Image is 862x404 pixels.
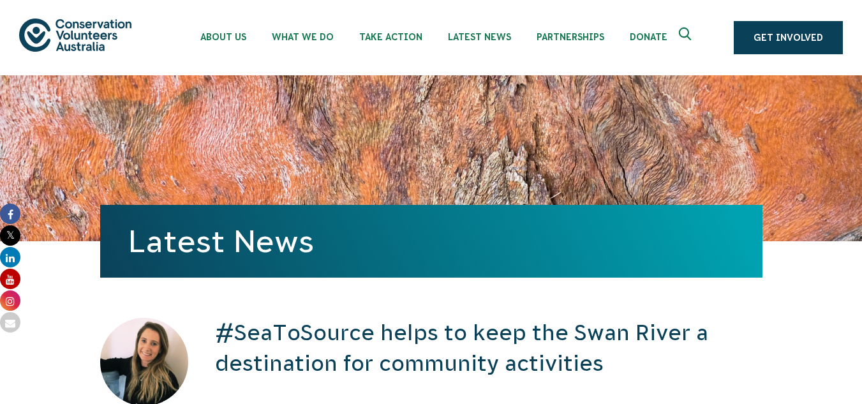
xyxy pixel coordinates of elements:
span: Latest News [448,32,511,42]
span: About Us [200,32,246,42]
span: Donate [630,32,667,42]
span: Take Action [359,32,422,42]
img: logo.svg [19,19,131,51]
span: Partnerships [537,32,604,42]
a: Latest News [128,224,314,258]
a: Get Involved [734,21,843,54]
span: What We Do [272,32,334,42]
button: Expand search box Close search box [671,22,702,53]
h2: #SeaToSource helps to keep the Swan River a destination for community activities [215,318,762,378]
span: Expand search box [679,27,695,48]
